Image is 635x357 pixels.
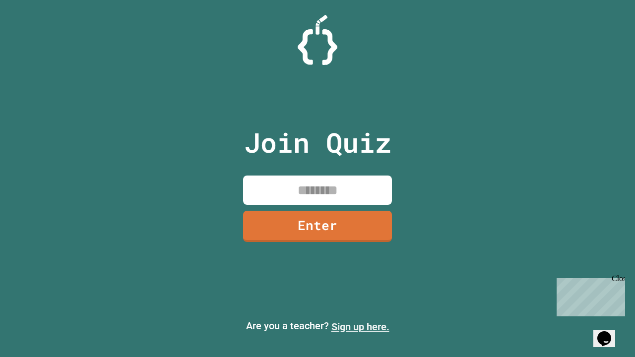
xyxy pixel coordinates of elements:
p: Join Quiz [244,122,391,163]
a: Sign up here. [331,321,389,333]
p: Are you a teacher? [8,318,627,334]
iframe: chat widget [593,317,625,347]
iframe: chat widget [553,274,625,316]
div: Chat with us now!Close [4,4,68,63]
img: Logo.svg [298,15,337,65]
a: Enter [243,211,392,242]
